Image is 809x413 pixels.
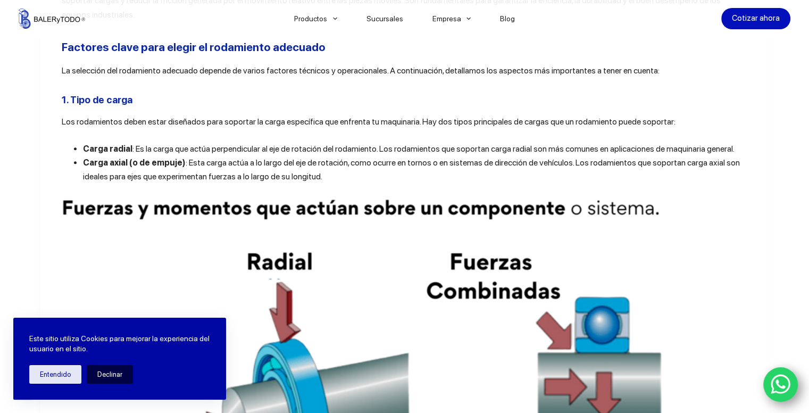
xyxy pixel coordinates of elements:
a: Cotizar ahora [721,8,790,29]
span: La selección del rodamiento adecuado depende de varios factores técnicos y operacionales. A conti... [62,65,660,76]
button: Declinar [87,365,133,384]
b: Carga axial (o de empuje) [83,158,186,168]
span: Los rodamientos deben estar diseñados para soportar la carga específica que enfrenta tu maquinari... [62,117,675,127]
button: Entendido [29,365,81,384]
span: : Esta carga actúa a lo largo del eje de rotación, como ocurre en tornos o en sistemas de direcci... [83,158,740,181]
b: 1. Tipo de carga [62,94,132,105]
b: Carga radial [83,144,132,154]
a: WhatsApp [763,367,798,402]
b: Factores clave para elegir el rodamiento adecuado [62,40,326,54]
p: Este sitio utiliza Cookies para mejorar la experiencia del usuario en el sitio. [29,334,210,354]
img: Balerytodo [19,9,85,29]
span: : Es la carga que actúa perpendicular al eje de rotación del rodamiento. Los rodamientos que sopo... [132,144,735,154]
